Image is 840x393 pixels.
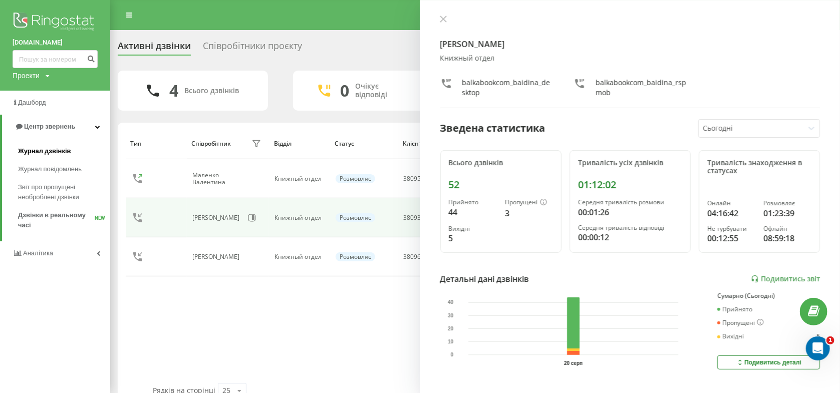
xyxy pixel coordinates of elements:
div: Тривалість усіх дзвінків [578,159,682,167]
iframe: Intercom live chat [806,336,830,360]
div: Онлайн [707,200,755,207]
div: 00:01:26 [578,206,682,218]
span: Аналiтика [23,249,53,257]
a: Журнал повідомлень [18,160,110,178]
div: 3 [505,207,553,219]
div: 44 [449,206,497,218]
div: Прийнято [717,306,752,313]
span: Журнал дзвінків [18,146,71,156]
div: Книжный отдел [274,253,325,260]
div: Книжный отдел [274,175,325,182]
div: 380952587876 [404,175,446,182]
img: Ringostat logo [13,10,98,35]
div: 04:16:42 [707,207,755,219]
input: Пошук за номером [13,50,98,68]
button: Подивитись деталі [717,355,820,369]
div: Тривалість знаходження в статусах [707,159,811,176]
div: Статус [335,140,393,147]
text: 20 [448,326,454,331]
div: 0 [341,81,350,100]
h4: [PERSON_NAME] [440,38,820,50]
div: Середня тривалість відповіді [578,224,682,231]
div: Середня тривалість розмови [578,199,682,206]
div: Розмовляє [336,213,375,222]
div: Всього дзвінків [184,87,239,95]
div: Пропущені [505,199,553,207]
div: Клієнт [403,140,480,147]
div: Відділ [274,140,326,147]
div: 00:12:55 [707,232,755,244]
div: Не турбувати [707,225,755,232]
div: [PERSON_NAME] [192,214,242,221]
div: Зведена статистика [440,121,545,136]
div: 00:00:12 [578,231,682,243]
div: Співробітник [191,140,231,147]
text: 10 [448,339,454,344]
div: 5 [816,333,820,340]
div: Очікує відповіді [356,82,406,99]
div: 52 [449,179,553,191]
span: Центр звернень [24,123,75,130]
a: Дзвінки в реальному часіNEW [18,206,110,234]
div: Всього дзвінків [449,159,553,167]
div: Вихідні [717,333,744,340]
text: 40 [448,300,454,305]
div: [PERSON_NAME] [192,253,242,260]
text: 0 [450,352,453,357]
div: Тип [130,140,182,147]
span: Звіт про пропущені необроблені дзвінки [18,182,105,202]
text: 20 серп [564,360,583,366]
div: 01:23:39 [763,207,811,219]
div: Вихідні [449,225,497,232]
a: [DOMAIN_NAME] [13,38,98,48]
div: Розмовляє [336,174,375,183]
a: Подивитись звіт [751,275,820,283]
div: Маленко Валентина [192,172,249,186]
div: 380933909078 [404,214,446,221]
a: Центр звернень [2,115,110,139]
div: 08:59:18 [763,232,811,244]
div: Співробітники проєкту [203,41,302,56]
div: balkabookcom_baidina_rspmob [596,78,687,98]
div: Активні дзвінки [118,41,191,56]
div: Сумарно (Сьогодні) [717,292,820,299]
span: Дашборд [18,99,46,106]
div: Розмовляє [336,252,375,261]
div: Книжный отдел [440,54,820,63]
span: 1 [826,336,834,344]
div: Пропущені [717,319,764,327]
div: 4 [169,81,178,100]
div: 5 [449,232,497,244]
div: Подивитись деталі [736,358,801,366]
a: Звіт про пропущені необроблені дзвінки [18,178,110,206]
div: balkabookcom_baidina_desktop [462,78,553,98]
div: Офлайн [763,225,811,232]
div: Прийнято [449,199,497,206]
text: 30 [448,313,454,318]
a: Журнал дзвінків [18,142,110,160]
span: Дзвінки в реальному часі [18,210,95,230]
div: 01:12:02 [578,179,682,191]
div: 380963010313 [404,253,446,260]
div: Книжный отдел [274,214,325,221]
div: Розмовляє [763,200,811,207]
div: Детальні дані дзвінків [440,273,529,285]
div: Проекти [13,71,40,81]
span: Журнал повідомлень [18,164,82,174]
